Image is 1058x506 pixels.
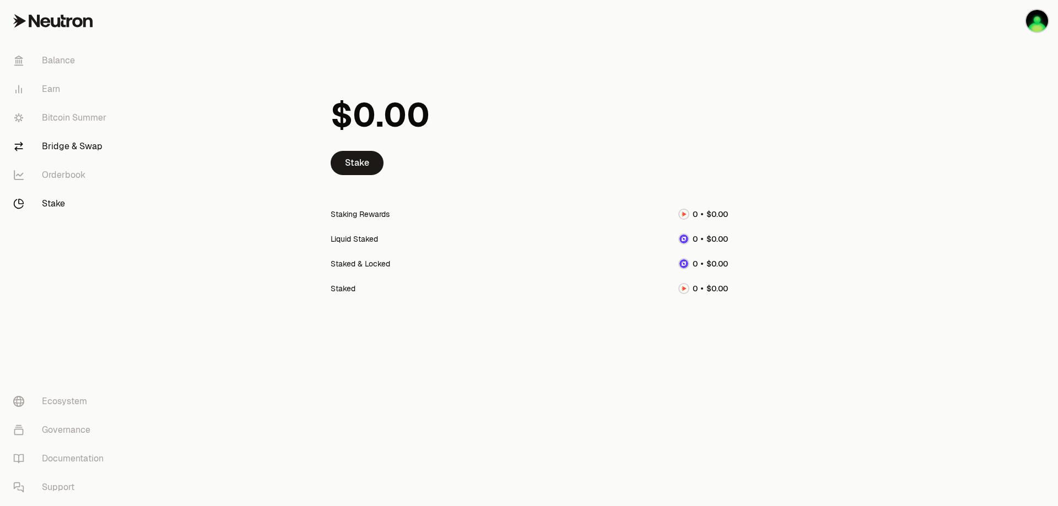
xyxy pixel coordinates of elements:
img: dNTRN Logo [679,235,688,243]
a: Earn [4,75,119,104]
a: Bitcoin Summer [4,104,119,132]
div: Staking Rewards [331,209,390,220]
a: Stake [331,151,384,175]
a: Bridge & Swap [4,132,119,161]
a: Support [4,473,119,502]
div: Staked & Locked [331,258,390,269]
a: Stake [4,189,119,218]
a: Governance [4,416,119,444]
div: Staked [331,283,355,294]
img: NTRN Logo [679,210,688,219]
img: dNTRN Logo [679,259,688,268]
a: Documentation [4,444,119,473]
img: yuanwei8 [1026,10,1048,32]
a: Ecosystem [4,387,119,416]
img: NTRN Logo [679,284,688,293]
a: Balance [4,46,119,75]
a: Orderbook [4,161,119,189]
div: Liquid Staked [331,233,378,244]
